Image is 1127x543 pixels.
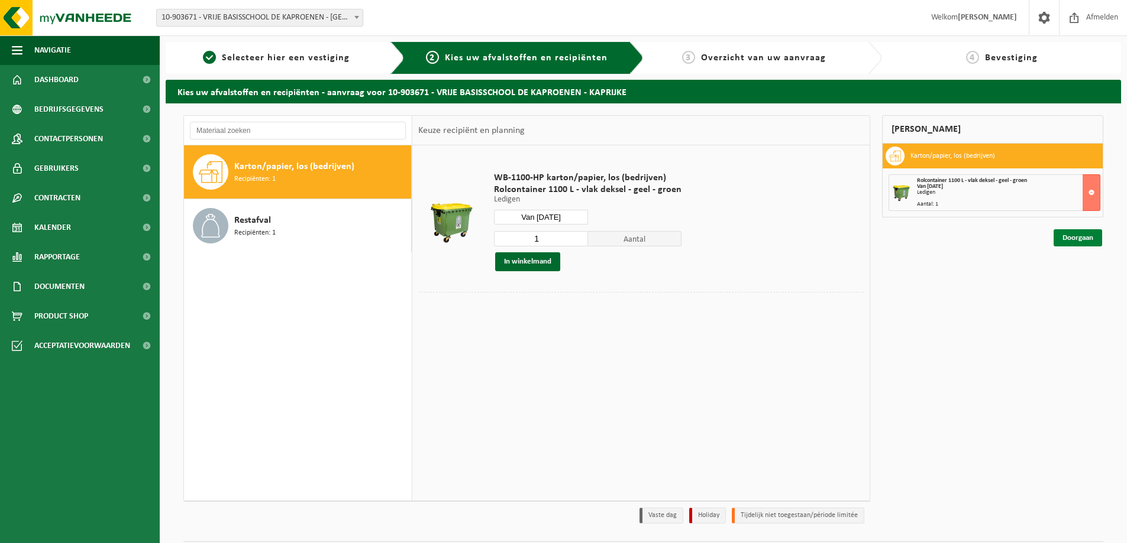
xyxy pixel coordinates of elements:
span: Rapportage [34,242,80,272]
div: [PERSON_NAME] [882,115,1103,144]
span: 1 [203,51,216,64]
span: Karton/papier, los (bedrijven) [234,160,354,174]
span: Rolcontainer 1100 L - vlak deksel - geel - groen [917,177,1027,184]
li: Holiday [689,508,726,524]
span: 3 [682,51,695,64]
span: Dashboard [34,65,79,95]
span: Contracten [34,183,80,213]
span: Rolcontainer 1100 L - vlak deksel - geel - groen [494,184,682,196]
span: Kalender [34,213,71,242]
input: Selecteer datum [494,210,588,225]
span: Documenten [34,272,85,301]
span: Acceptatievoorwaarden [34,331,130,360]
div: Aantal: 1 [917,201,1100,207]
button: Karton/papier, los (bedrijven) Recipiënten: 1 [184,145,412,199]
div: Ledigen [917,190,1100,196]
span: Navigatie [34,35,71,65]
span: Restafval [234,213,271,227]
li: Tijdelijk niet toegestaan/période limitée [732,508,864,524]
span: 10-903671 - VRIJE BASISSCHOOL DE KAPROENEN - KAPRIJKE [156,9,363,27]
a: 1Selecteer hier een vestiging [172,51,381,65]
span: Kies uw afvalstoffen en recipiënten [445,53,608,63]
input: Materiaal zoeken [190,122,406,139]
strong: Van [DATE] [917,183,943,190]
a: Doorgaan [1054,229,1102,246]
button: Restafval Recipiënten: 1 [184,199,412,252]
span: Recipiënten: 1 [234,227,276,239]
button: In winkelmand [495,252,560,271]
span: Gebruikers [34,154,79,183]
span: Contactpersonen [34,124,103,154]
span: Bedrijfsgegevens [34,95,104,124]
h3: Karton/papier, los (bedrijven) [910,147,995,165]
h2: Kies uw afvalstoffen en recipiënten - aanvraag voor 10-903671 - VRIJE BASISSCHOOL DE KAPROENEN - ... [166,80,1121,103]
p: Ledigen [494,196,682,204]
span: Selecteer hier een vestiging [222,53,350,63]
span: 10-903671 - VRIJE BASISSCHOOL DE KAPROENEN - KAPRIJKE [157,9,363,26]
span: Aantal [588,231,682,246]
span: WB-1100-HP karton/papier, los (bedrijven) [494,172,682,184]
li: Vaste dag [640,508,683,524]
span: 4 [966,51,979,64]
span: Recipiënten: 1 [234,174,276,185]
span: Product Shop [34,301,88,331]
strong: [PERSON_NAME] [958,13,1017,22]
div: Keuze recipiënt en planning [412,116,531,145]
span: Bevestiging [985,53,1038,63]
span: 2 [426,51,439,64]
span: Overzicht van uw aanvraag [701,53,826,63]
